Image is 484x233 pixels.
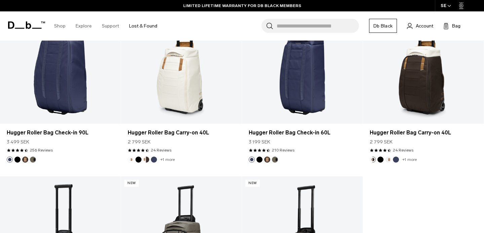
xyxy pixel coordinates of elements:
[393,147,413,153] a: 24 reviews
[264,157,270,163] button: Espresso
[14,157,21,163] button: Black Out
[128,157,134,163] button: Oatmilk
[369,19,397,33] a: Db Black
[249,129,356,137] a: Hugger Roller Bag Check-in 60L
[402,157,417,162] a: +1 more
[272,157,278,163] button: Forest Green
[30,157,36,163] button: Forest Green
[22,157,28,163] button: Espresso
[385,157,391,163] button: Oatmilk
[76,14,92,38] a: Explore
[272,147,294,153] a: 210 reviews
[160,157,175,162] a: +1 more
[129,14,157,38] a: Lost & Found
[128,138,151,145] span: 2 799 SEK
[151,147,171,153] a: 24 reviews
[30,147,53,153] a: 256 reviews
[249,138,270,145] span: 3 199 SEK
[416,22,433,30] span: Account
[102,14,119,38] a: Support
[151,157,157,163] button: Blue Hour
[452,22,460,30] span: Bag
[407,22,433,30] a: Account
[377,157,384,163] button: Black Out
[7,157,13,163] button: Blue Hour
[7,138,29,145] span: 3 499 SEK
[249,157,255,163] button: Blue Hour
[54,14,66,38] a: Shop
[7,129,114,137] a: Hugger Roller Bag Check-in 90L
[135,157,142,163] button: Black Out
[245,180,260,187] p: New
[370,129,477,137] a: Hugger Roller Bag Carry-on 40L
[183,3,301,9] a: LIMITED LIFETIME WARRANTY FOR DB BLACK MEMBERS
[256,157,263,163] button: Black Out
[370,157,376,163] button: Cappuccino
[393,157,399,163] button: Blue Hour
[128,129,235,137] a: Hugger Roller Bag Carry-on 40L
[49,11,162,41] nav: Main Navigation
[443,22,460,30] button: Bag
[370,138,393,145] span: 2 799 SEK
[143,157,149,163] button: Cappuccino
[124,180,139,187] p: New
